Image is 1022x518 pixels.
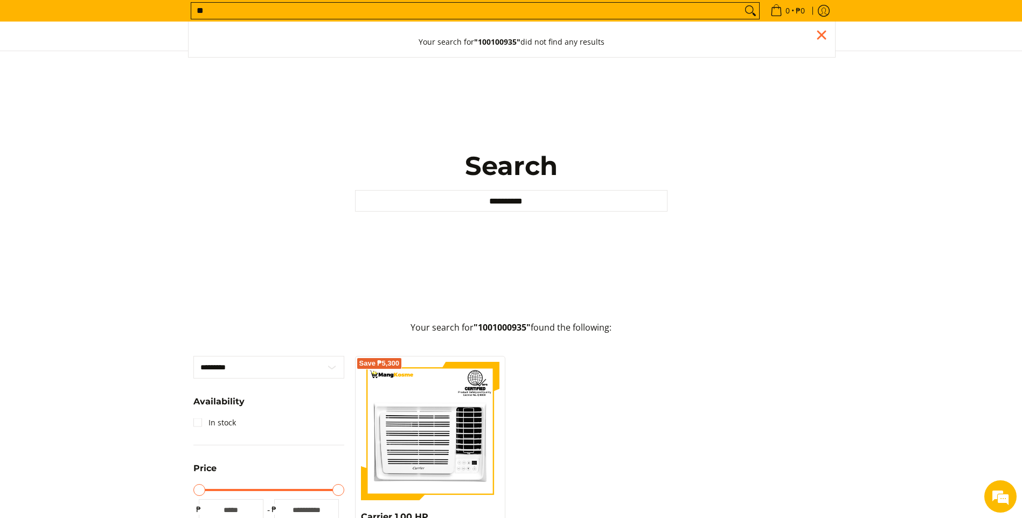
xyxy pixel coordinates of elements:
summary: Open [193,397,245,414]
span: Availability [193,397,245,406]
h1: Search [355,150,668,182]
span: ₱0 [794,7,807,15]
button: Your search for"100100935"did not find any results [408,27,615,57]
strong: "100100935" [474,37,520,47]
div: Minimize live chat window [177,5,203,31]
summary: Open [193,464,217,481]
span: ₱ [193,504,204,515]
span: 0 [784,7,791,15]
textarea: Type your message and hit 'Enter' [5,294,205,332]
span: ₱ [269,504,280,515]
button: Search [742,3,759,19]
strong: "1001000935" [474,321,531,333]
span: • [767,5,808,17]
a: In stock [193,414,236,431]
img: Carrier 1.00 HP Remote Window-Type Compact Inverter Air Conditioner (Premium) [361,362,500,501]
div: Close pop up [814,27,830,43]
span: Save ₱5,300 [359,360,400,367]
p: Your search for found the following: [193,321,829,345]
span: Price [193,464,217,473]
span: We're online! [62,136,149,244]
div: Chat with us now [56,60,181,74]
